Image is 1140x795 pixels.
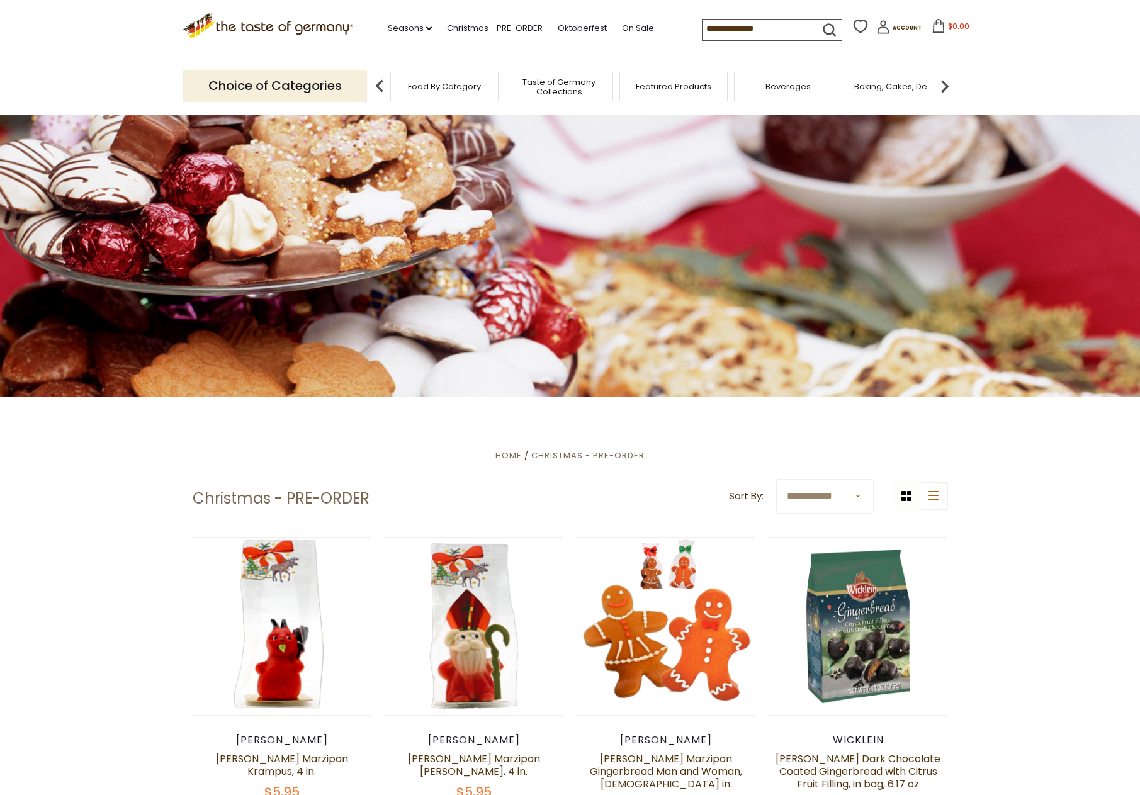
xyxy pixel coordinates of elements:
a: [PERSON_NAME] Marzipan Gingerbread Man and Woman, [DEMOGRAPHIC_DATA] in. [590,752,742,791]
img: Funsch Marzipan Gingerbread Man and Woman, 5 in. [577,538,755,716]
a: Food By Category [408,82,481,91]
div: Wicklein [769,734,948,747]
img: Funsch Marzipan Krampus, 4 in. [193,538,371,716]
label: Sort By: [729,488,764,504]
a: Seasons [388,21,432,35]
span: $0.00 [948,21,969,31]
button: $0.00 [924,19,978,38]
a: Beverages [765,82,811,91]
a: Oktoberfest [558,21,607,35]
div: [PERSON_NAME] [385,734,564,747]
a: [PERSON_NAME] Dark Chocolate Coated Gingerbread with Citrus Fruit Filling, in bag, 6.17 oz [776,752,940,791]
img: previous arrow [367,74,392,99]
p: Choice of Categories [183,70,367,101]
a: [PERSON_NAME] Marzipan [PERSON_NAME], 4 in. [408,752,540,779]
span: Account [893,25,922,31]
a: On Sale [622,21,654,35]
h1: Christmas - PRE-ORDER [193,489,370,508]
a: Account [876,20,922,38]
a: Featured Products [636,82,711,91]
a: Home [495,449,522,461]
a: Taste of Germany Collections [509,77,609,96]
a: Christmas - PRE-ORDER [447,21,543,35]
a: Baking, Cakes, Desserts [854,82,952,91]
img: next arrow [932,74,957,99]
a: Christmas - PRE-ORDER [531,449,645,461]
img: Wicklein Dark Chocolate Coated Gingerbread with Citrus Fruit Filling, in bag, 6.17 oz [769,538,947,716]
div: [PERSON_NAME] [193,734,372,747]
img: Funsch Marzipan Bishop Nicholaus, 4 in. [385,538,563,716]
div: [PERSON_NAME] [577,734,756,747]
a: [PERSON_NAME] Marzipan Krampus, 4 in. [216,752,348,779]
